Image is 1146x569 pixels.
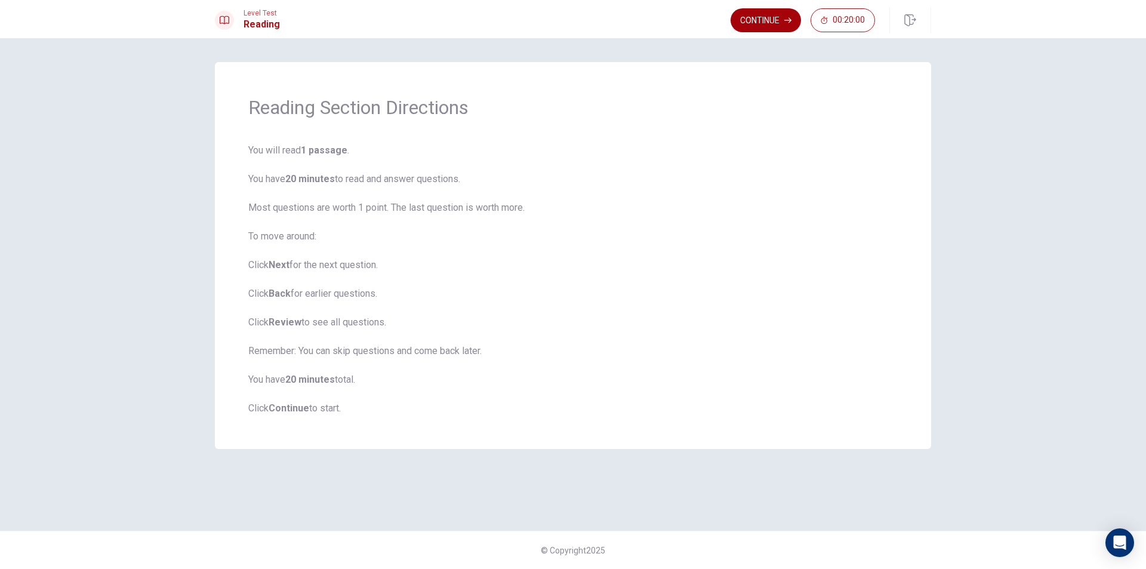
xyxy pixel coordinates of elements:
[269,288,291,299] b: Back
[244,17,280,32] h1: Reading
[731,8,801,32] button: Continue
[301,144,347,156] b: 1 passage
[285,374,335,385] b: 20 minutes
[811,8,875,32] button: 00:20:00
[833,16,865,25] span: 00:20:00
[541,546,605,555] span: © Copyright 2025
[269,402,309,414] b: Continue
[269,259,289,270] b: Next
[285,173,335,184] b: 20 minutes
[244,9,280,17] span: Level Test
[1105,528,1134,557] div: Open Intercom Messenger
[248,96,898,119] h1: Reading Section Directions
[269,316,301,328] b: Review
[248,143,898,416] span: You will read . You have to read and answer questions. Most questions are worth 1 point. The last...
